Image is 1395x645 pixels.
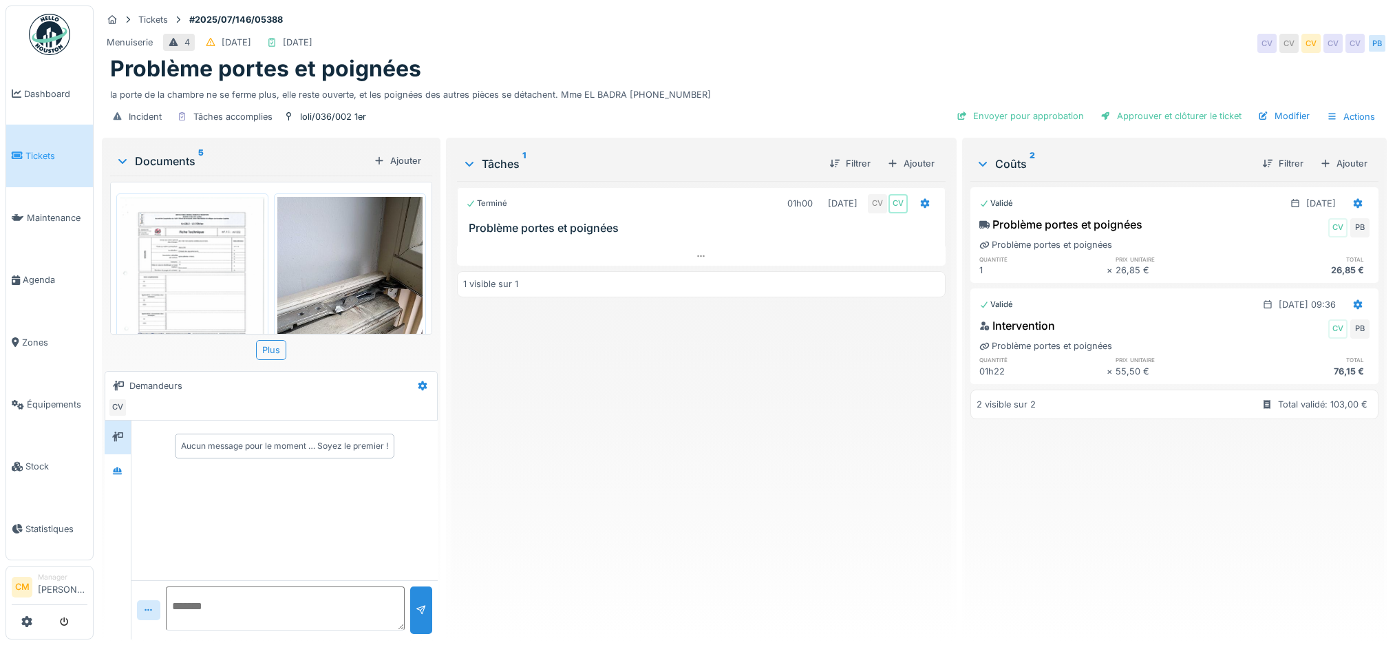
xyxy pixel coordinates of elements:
[6,249,93,311] a: Agenda
[110,83,1378,101] div: la porte de la chambre ne se ferme plus, elle reste ouverte, et les poignées des autres pièces se...
[979,317,1055,334] div: Intervention
[888,194,908,213] div: CV
[979,365,1107,378] div: 01h22
[129,379,182,392] div: Demandeurs
[1278,398,1367,411] div: Total validé: 103,00 €
[129,110,162,123] div: Incident
[1107,365,1116,378] div: ×
[110,56,421,82] h1: Problème portes et poignées
[979,198,1013,209] div: Validé
[1253,107,1315,125] div: Modifier
[184,13,288,26] strong: #2025/07/146/05388
[1116,365,1243,378] div: 55,50 €
[882,154,940,173] div: Ajouter
[38,572,87,602] li: [PERSON_NAME]
[979,255,1107,264] h6: quantité
[1242,365,1370,378] div: 76,15 €
[198,153,204,169] sup: 5
[522,156,526,172] sup: 1
[1314,154,1373,173] div: Ajouter
[1279,298,1336,311] div: [DATE] 09:36
[462,156,818,172] div: Tâches
[1095,107,1247,125] div: Approuver et clôturer le ticket
[108,398,127,417] div: CV
[23,273,87,286] span: Agenda
[1257,154,1309,173] div: Filtrer
[868,194,887,213] div: CV
[1328,218,1348,237] div: CV
[24,87,87,101] span: Dashboard
[6,498,93,560] a: Statistiques
[6,436,93,498] a: Stock
[107,36,153,49] div: Menuiserie
[22,336,87,349] span: Zones
[979,216,1142,233] div: Problème portes et poignées
[1116,355,1243,364] h6: prix unitaire
[1301,34,1321,53] div: CV
[1350,218,1370,237] div: PB
[951,107,1089,125] div: Envoyer pour approbation
[6,373,93,435] a: Équipements
[976,156,1251,172] div: Coûts
[787,197,813,210] div: 01h00
[979,355,1107,364] h6: quantité
[6,125,93,187] a: Tickets
[25,522,87,536] span: Statistiques
[1323,34,1343,53] div: CV
[12,572,87,605] a: CM Manager[PERSON_NAME]
[300,110,366,123] div: loli/036/002 1er
[25,149,87,162] span: Tickets
[1321,107,1381,127] div: Actions
[979,339,1112,352] div: Problème portes et poignées
[256,340,286,360] div: Plus
[1242,264,1370,277] div: 26,85 €
[1242,255,1370,264] h6: total
[824,154,876,173] div: Filtrer
[1350,319,1370,339] div: PB
[977,398,1036,411] div: 2 visible sur 2
[828,197,858,210] div: [DATE]
[979,264,1107,277] div: 1
[1345,34,1365,53] div: CV
[184,36,190,49] div: 4
[1257,34,1277,53] div: CV
[283,36,312,49] div: [DATE]
[6,63,93,125] a: Dashboard
[1328,319,1348,339] div: CV
[277,197,423,390] img: ekv0223fbmw2o0e3edhcxadhayrx
[463,277,518,290] div: 1 visible sur 1
[469,222,939,235] h3: Problème portes et poignées
[12,577,32,598] li: CM
[6,187,93,249] a: Maintenance
[1279,34,1299,53] div: CV
[1030,156,1035,172] sup: 2
[1116,255,1243,264] h6: prix unitaire
[29,14,70,55] img: Badge_color-CXgf-gQk.svg
[1242,355,1370,364] h6: total
[27,398,87,411] span: Équipements
[181,440,388,452] div: Aucun message pour le moment … Soyez le premier !
[979,238,1112,251] div: Problème portes et poignées
[138,13,168,26] div: Tickets
[27,211,87,224] span: Maintenance
[6,311,93,373] a: Zones
[25,460,87,473] span: Stock
[120,197,265,402] img: z6zoewbcnp9gedyqn9tx0yety9gp
[1306,197,1336,210] div: [DATE]
[1367,34,1387,53] div: PB
[466,198,507,209] div: Terminé
[1107,264,1116,277] div: ×
[222,36,251,49] div: [DATE]
[193,110,273,123] div: Tâches accomplies
[116,153,368,169] div: Documents
[38,572,87,582] div: Manager
[979,299,1013,310] div: Validé
[1116,264,1243,277] div: 26,85 €
[368,151,427,170] div: Ajouter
